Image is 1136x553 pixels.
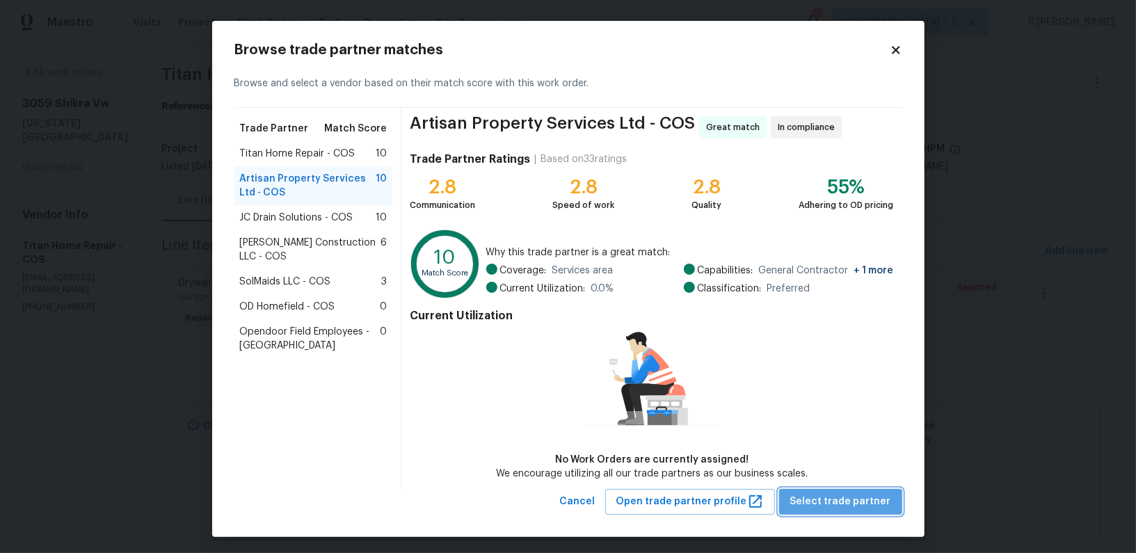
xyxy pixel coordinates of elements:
[240,122,309,136] span: Trade Partner
[799,180,894,194] div: 55%
[380,325,387,353] span: 0
[234,60,902,108] div: Browse and select a vendor based on their match score with this work order.
[410,152,530,166] h4: Trade Partner Ratings
[234,43,890,57] h2: Browse trade partner matches
[410,198,475,212] div: Communication
[381,275,387,289] span: 3
[240,236,381,264] span: [PERSON_NAME] Construction LLC - COS
[496,453,808,467] div: No Work Orders are currently assigned!
[790,493,891,511] span: Select trade partner
[759,264,894,278] span: General Contractor
[552,180,614,194] div: 2.8
[552,198,614,212] div: Speed of work
[552,264,614,278] span: Services area
[767,282,810,296] span: Preferred
[422,269,469,277] text: Match Score
[240,275,331,289] span: SolMaids LLC - COS
[605,489,775,515] button: Open trade partner profile
[376,172,387,200] span: 10
[324,122,387,136] span: Match Score
[240,300,335,314] span: OD Homefield - COS
[554,489,601,515] button: Cancel
[376,147,387,161] span: 10
[591,282,614,296] span: 0.0 %
[240,147,355,161] span: Titan Home Repair - COS
[698,282,762,296] span: Classification:
[240,325,381,353] span: Opendoor Field Employees - [GEOGRAPHIC_DATA]
[530,152,541,166] div: |
[486,246,894,259] span: Why this trade partner is a great match:
[500,282,586,296] span: Current Utilization:
[616,493,764,511] span: Open trade partner profile
[691,180,721,194] div: 2.8
[706,120,765,134] span: Great match
[410,309,893,323] h4: Current Utilization
[541,152,627,166] div: Based on 33 ratings
[240,172,376,200] span: Artisan Property Services Ltd - COS
[410,180,475,194] div: 2.8
[778,120,840,134] span: In compliance
[380,300,387,314] span: 0
[435,248,456,268] text: 10
[560,493,595,511] span: Cancel
[381,236,387,264] span: 6
[500,264,547,278] span: Coverage:
[240,211,353,225] span: JC Drain Solutions - COS
[854,266,894,275] span: + 1 more
[496,467,808,481] div: We encourage utilizing all our trade partners as our business scales.
[799,198,894,212] div: Adhering to OD pricing
[779,489,902,515] button: Select trade partner
[410,116,695,138] span: Artisan Property Services Ltd - COS
[376,211,387,225] span: 10
[698,264,753,278] span: Capabilities:
[691,198,721,212] div: Quality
